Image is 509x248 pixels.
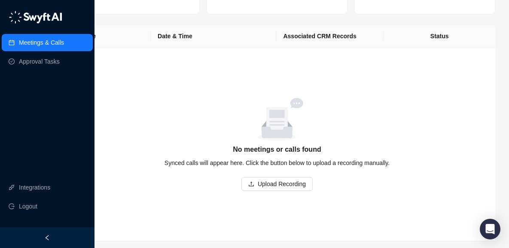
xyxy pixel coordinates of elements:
[248,181,254,187] span: upload
[19,53,60,70] a: Approval Tasks
[44,235,50,241] span: left
[73,24,151,48] th: Name
[276,24,384,48] th: Associated CRM Records
[9,203,15,209] span: logout
[9,11,62,24] img: logo-05li4sbe.png
[151,24,276,48] th: Date & Time
[19,198,37,215] span: Logout
[165,159,390,166] span: Synced calls will appear here. Click the button below to upload a recording manually.
[241,177,313,191] button: Upload Recording
[19,34,64,51] a: Meetings & Calls
[69,144,485,155] h5: No meetings or calls found
[19,179,50,196] a: Integrations
[384,24,495,48] th: Status
[258,179,306,189] span: Upload Recording
[480,219,500,239] div: Open Intercom Messenger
